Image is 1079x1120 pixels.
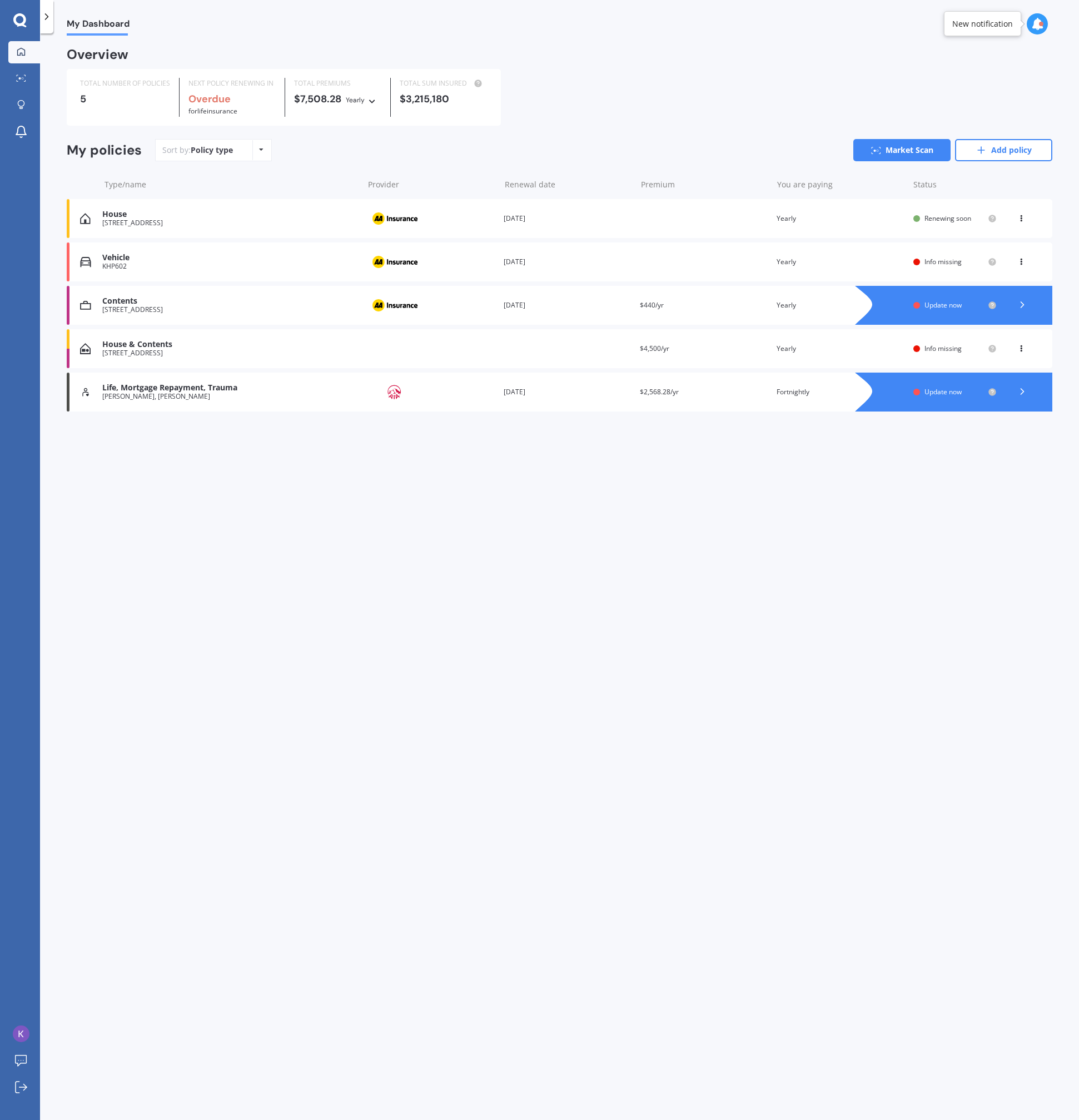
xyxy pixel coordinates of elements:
[80,256,91,267] img: Vehicle
[191,145,233,156] div: Policy type
[102,349,358,357] div: [STREET_ADDRESS]
[640,344,669,353] span: $4,500/yr
[188,78,276,89] div: NEXT POLICY RENEWING IN
[924,387,962,397] span: Update now
[368,179,495,190] div: Provider
[80,213,91,224] img: House
[102,296,358,306] div: Contents
[400,93,487,105] div: $3,215,180
[777,256,904,267] div: Yearly
[188,106,237,116] span: for Life insurance
[80,300,91,311] img: Contents
[162,145,233,156] div: Sort by:
[80,386,91,398] img: Life
[777,213,904,224] div: Yearly
[924,257,962,266] span: Info missing
[102,262,358,270] div: KHP602
[367,381,422,403] img: AIA
[777,343,904,354] div: Yearly
[367,208,422,229] img: AA
[640,300,664,310] span: $440/yr
[913,179,997,190] div: Status
[105,179,359,190] div: Type/name
[952,18,1013,29] div: New notification
[777,300,904,311] div: Yearly
[367,251,422,272] img: AA
[346,95,365,106] div: Yearly
[102,219,358,227] div: [STREET_ADDRESS]
[102,306,358,314] div: [STREET_ADDRESS]
[924,344,962,353] span: Info missing
[188,92,231,106] b: Overdue
[924,214,971,223] span: Renewing soon
[640,387,679,397] span: $2,568.28/yr
[504,213,632,224] div: [DATE]
[924,300,962,310] span: Update now
[13,1025,29,1042] img: ACg8ocLBJcysncarLRjjoPYKBwkLTW_2M2iMRe_ISfSOoIFbWk5CiA=s96-c
[777,179,904,190] div: You are paying
[67,18,130,33] span: My Dashboard
[294,78,381,89] div: TOTAL PREMIUMS
[400,78,487,89] div: TOTAL SUM INSURED
[504,256,632,267] div: [DATE]
[67,142,142,158] div: My policies
[367,295,422,316] img: AA
[102,340,358,349] div: House & Contents
[102,393,358,400] div: [PERSON_NAME], [PERSON_NAME]
[102,383,358,393] div: Life, Mortgage Repayment, Trauma
[102,253,358,262] div: Vehicle
[67,49,128,60] div: Overview
[80,78,170,89] div: TOTAL NUMBER OF POLICIES
[777,386,904,398] div: Fortnightly
[504,300,632,311] div: [DATE]
[294,93,381,106] div: $7,508.28
[505,179,632,190] div: Renewal date
[80,343,91,354] img: House & Contents
[80,93,170,105] div: 5
[504,386,632,398] div: [DATE]
[641,179,768,190] div: Premium
[853,139,951,161] a: Market Scan
[955,139,1052,161] a: Add policy
[102,210,358,219] div: House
